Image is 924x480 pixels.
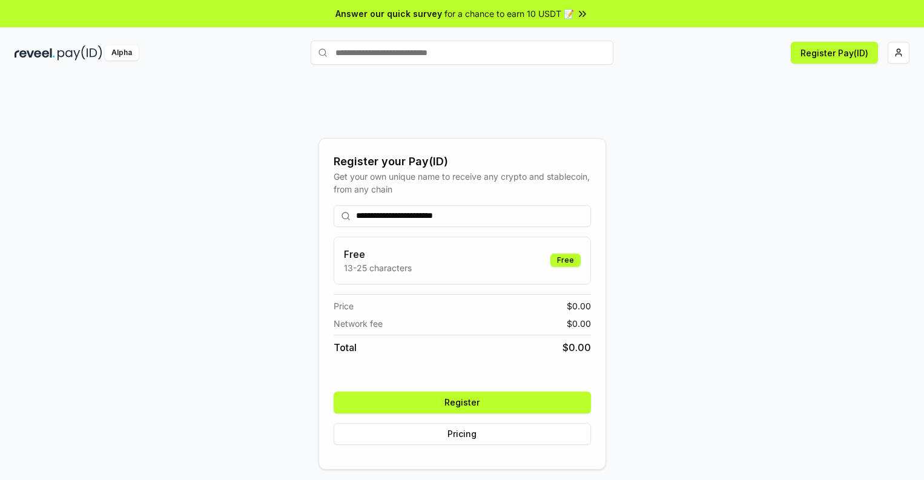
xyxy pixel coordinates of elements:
[567,317,591,330] span: $ 0.00
[335,7,442,20] span: Answer our quick survey
[550,254,581,267] div: Free
[334,392,591,413] button: Register
[344,247,412,261] h3: Free
[334,423,591,445] button: Pricing
[15,45,55,61] img: reveel_dark
[344,261,412,274] p: 13-25 characters
[58,45,102,61] img: pay_id
[105,45,139,61] div: Alpha
[334,340,357,355] span: Total
[791,42,878,64] button: Register Pay(ID)
[334,317,383,330] span: Network fee
[444,7,574,20] span: for a chance to earn 10 USDT 📝
[567,300,591,312] span: $ 0.00
[334,153,591,170] div: Register your Pay(ID)
[334,170,591,196] div: Get your own unique name to receive any crypto and stablecoin, from any chain
[563,340,591,355] span: $ 0.00
[334,300,354,312] span: Price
